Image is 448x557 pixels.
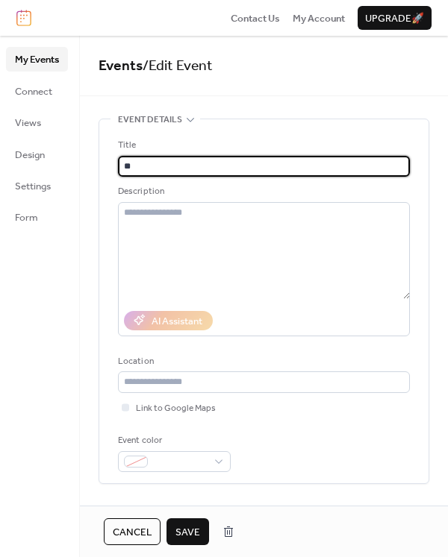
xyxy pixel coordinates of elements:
span: Save [175,525,200,540]
a: Contact Us [231,10,280,25]
span: Contact Us [231,11,280,26]
div: Event color [118,433,228,448]
span: Connect [15,84,52,99]
a: My Events [6,47,68,71]
button: Save [167,518,209,545]
span: Date and time [118,502,181,517]
button: Upgrade🚀 [358,6,432,30]
span: Upgrade 🚀 [365,11,424,26]
a: Settings [6,174,68,198]
span: Views [15,116,41,130]
a: Design [6,142,68,166]
img: logo [16,10,31,26]
a: Connect [6,79,68,103]
a: My Account [293,10,345,25]
span: Design [15,148,45,163]
a: Events [99,52,143,80]
a: Views [6,110,68,134]
div: Description [118,184,407,199]
span: Event details [118,113,182,128]
span: Link to Google Maps [136,401,216,416]
span: / Edit Event [143,52,213,80]
span: Form [15,210,38,225]
span: Settings [15,179,51,194]
span: My Account [293,11,345,26]
div: Title [118,138,407,153]
span: Cancel [113,525,152,540]
a: Form [6,205,68,229]
button: Cancel [104,518,161,545]
div: Location [118,354,407,369]
span: My Events [15,52,59,67]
